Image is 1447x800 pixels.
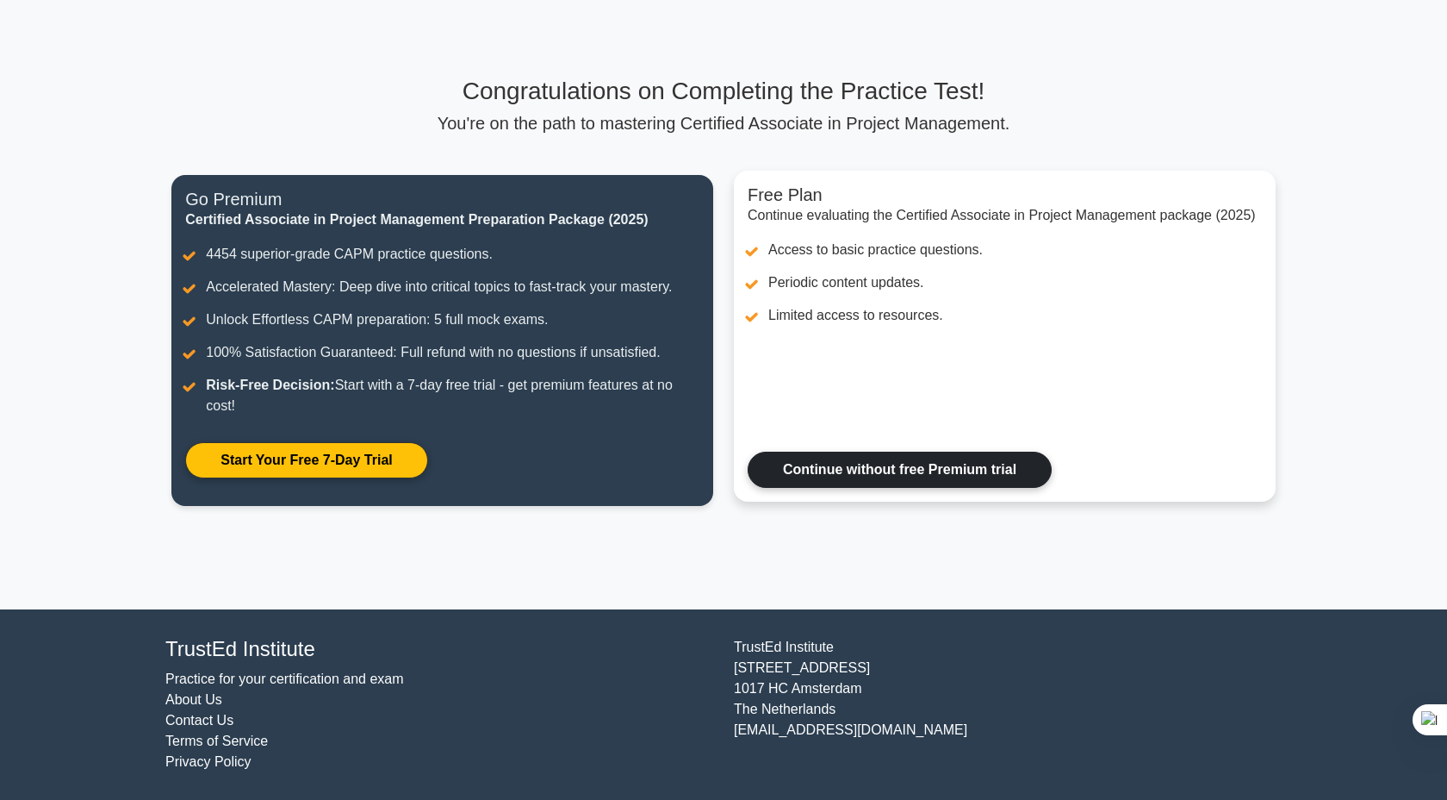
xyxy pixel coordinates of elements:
a: Start Your Free 7-Day Trial [185,442,427,478]
a: Contact Us [165,713,233,728]
a: Practice for your certification and exam [165,672,404,686]
a: Continue without free Premium trial [748,452,1052,488]
h4: TrustEd Institute [165,637,713,662]
div: TrustEd Institute [STREET_ADDRESS] 1017 HC Amsterdam The Netherlands [EMAIL_ADDRESS][DOMAIN_NAME] [723,637,1292,772]
a: Terms of Service [165,734,268,748]
a: About Us [165,692,222,707]
h3: Congratulations on Completing the Practice Test! [171,77,1275,106]
p: You're on the path to mastering Certified Associate in Project Management. [171,113,1275,134]
a: Privacy Policy [165,754,252,769]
